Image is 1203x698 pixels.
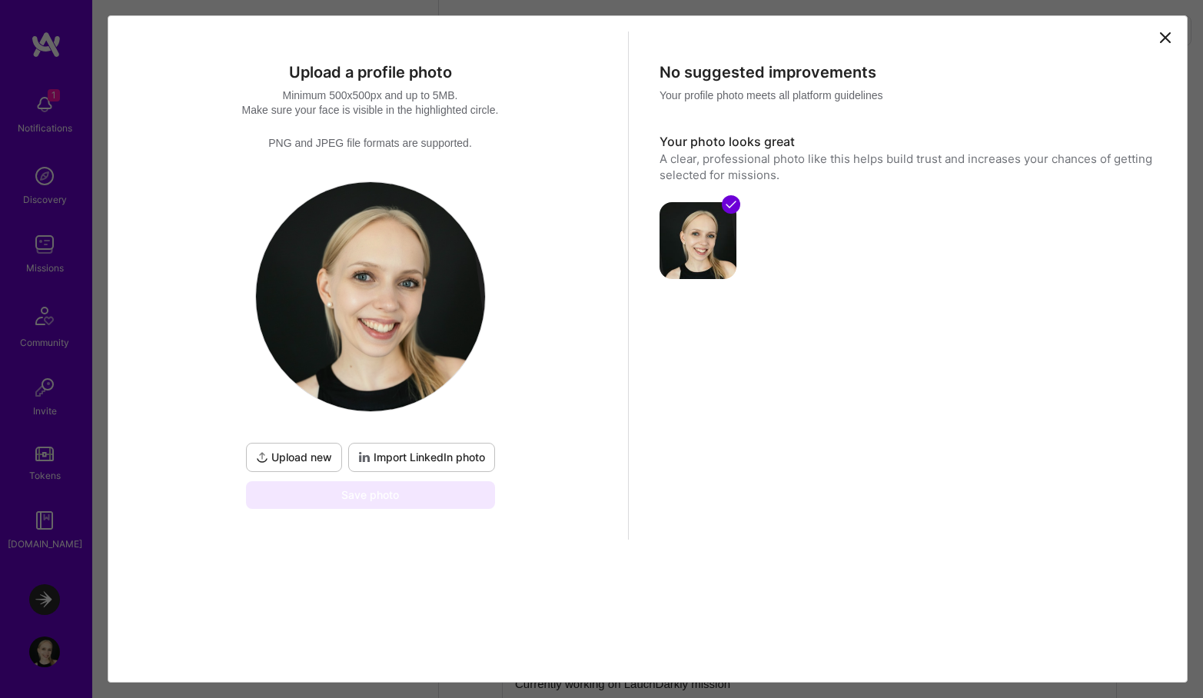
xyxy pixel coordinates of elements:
[124,88,616,103] div: Minimum 500x500px and up to 5MB.
[243,181,498,509] div: logoUpload newImport LinkedIn photoSave photo
[124,62,616,82] div: Upload a profile photo
[660,88,1152,103] div: Your profile photo meets all platform guidelines
[256,450,332,465] span: Upload new
[256,451,268,464] i: icon UploadDark
[124,103,616,118] div: Make sure your face is visible in the highlighted circle.
[348,443,495,472] div: To import a profile photo add your LinkedIn URL to your profile.
[358,451,371,464] i: icon LinkedInDarkV2
[660,151,1152,184] div: A clear, professional photo like this helps build trust and increases your chances of getting sel...
[348,443,495,472] button: Import LinkedIn photo
[358,450,485,465] span: Import LinkedIn photo
[246,443,342,472] button: Upload new
[660,202,736,279] img: avatar
[124,136,616,151] div: PNG and JPEG file formats are supported.
[256,182,485,411] img: logo
[660,62,1152,82] div: No suggested improvements
[660,134,1152,151] h3: Your photo looks great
